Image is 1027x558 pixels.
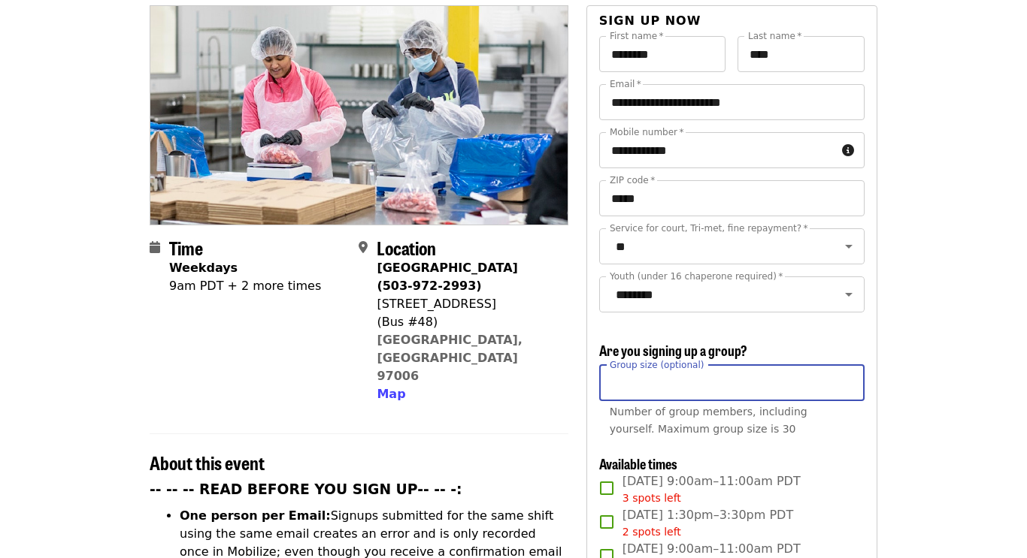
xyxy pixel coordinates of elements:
span: Map [377,387,405,401]
div: (Bus #48) [377,313,556,331]
span: Sign up now [599,14,701,28]
span: [DATE] 9:00am–11:00am PDT [623,472,801,506]
a: [GEOGRAPHIC_DATA], [GEOGRAPHIC_DATA] 97006 [377,333,523,383]
span: About this event [150,449,265,475]
button: Open [838,236,859,257]
label: Service for court, Tri-met, fine repayment? [610,224,808,233]
span: 3 spots left [623,492,681,504]
i: map-marker-alt icon [359,240,368,255]
input: Last name [738,36,865,72]
label: Last name [748,32,801,41]
label: Email [610,80,641,89]
input: ZIP code [599,180,865,216]
div: [STREET_ADDRESS] [377,295,556,313]
span: Location [377,234,436,261]
i: circle-info icon [842,143,854,158]
input: Mobile number [599,132,836,168]
label: Mobile number [610,128,683,137]
input: First name [599,36,726,72]
strong: Weekdays [169,261,238,275]
button: Open [838,284,859,305]
strong: One person per Email: [180,508,331,523]
span: Number of group members, including yourself. Maximum group size is 30 [610,406,807,435]
input: Email [599,84,865,120]
strong: [GEOGRAPHIC_DATA] (503-972-2993) [377,261,517,293]
label: First name [610,32,664,41]
i: calendar icon [150,240,160,255]
div: 9am PDT + 2 more times [169,277,321,295]
span: [DATE] 1:30pm–3:30pm PDT [623,506,793,540]
span: Group size (optional) [610,359,704,369]
label: ZIP code [610,176,655,185]
input: [object Object] [599,365,865,401]
span: Are you signing up a group? [599,340,747,360]
label: Youth (under 16 chaperone required) [610,272,783,281]
span: Time [169,234,203,261]
span: Available times [599,454,677,473]
span: 2 spots left [623,526,681,538]
strong: -- -- -- READ BEFORE YOU SIGN UP-- -- -: [150,481,462,497]
img: Oct/Nov/Dec - Beaverton: Repack/Sort (age 10+) organized by Oregon Food Bank [150,6,568,224]
button: Map [377,385,405,403]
